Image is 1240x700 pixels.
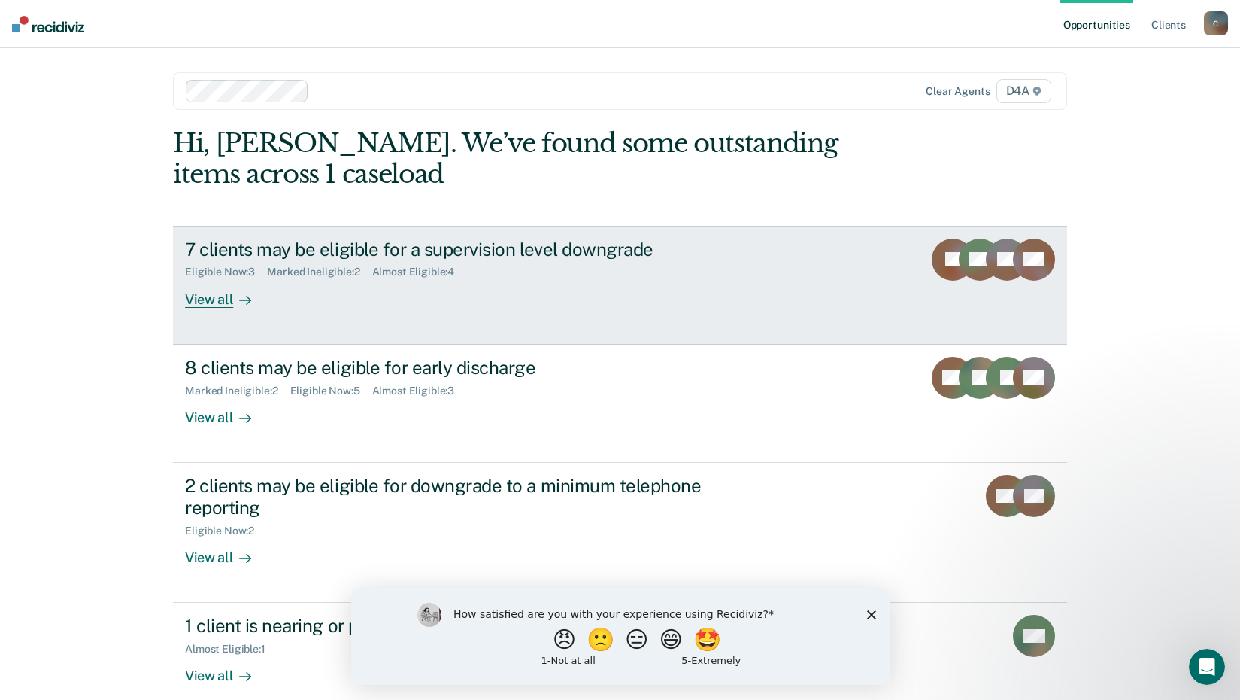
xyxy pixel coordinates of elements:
[267,266,371,278] div: Marked Ineligible : 2
[1189,649,1225,685] iframe: Intercom live chat
[185,656,269,685] div: View all
[173,345,1067,463] a: 8 clients may be eligible for early dischargeMarked Ineligible:2Eligible Now:5Almost Eligible:3Vi...
[185,475,713,519] div: 2 clients may be eligible for downgrade to a minimum telephone reporting
[185,357,713,379] div: 8 clients may be eligible for early discharge
[185,239,713,260] div: 7 clients may be eligible for a supervision level downgrade
[996,79,1051,103] span: D4A
[185,266,267,278] div: Eligible Now : 3
[185,525,266,537] div: Eligible Now : 2
[185,537,269,566] div: View all
[12,16,84,32] img: Recidiviz
[290,385,372,397] div: Eligible Now : 5
[1204,11,1228,35] button: C
[372,266,467,278] div: Almost Eligible : 4
[173,463,1067,603] a: 2 clients may be eligible for downgrade to a minimum telephone reportingEligible Now:2View all
[173,226,1067,345] a: 7 clients may be eligible for a supervision level downgradeEligible Now:3Marked Ineligible:2Almos...
[185,643,277,656] div: Almost Eligible : 1
[926,85,990,98] div: Clear agents
[185,278,269,308] div: View all
[173,128,888,190] div: Hi, [PERSON_NAME]. We’ve found some outstanding items across 1 caseload
[351,588,890,685] iframe: Survey by Kim from Recidiviz
[185,397,269,426] div: View all
[185,385,290,397] div: Marked Ineligible : 2
[372,385,467,397] div: Almost Eligible : 3
[185,615,713,637] div: 1 client is nearing or past their full-term release date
